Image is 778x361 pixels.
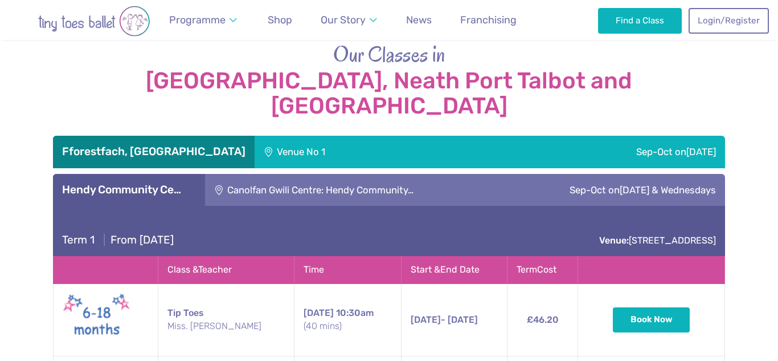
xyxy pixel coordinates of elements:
div: Sep-Oct on [501,174,725,206]
th: Class & Teacher [158,257,294,283]
span: Our Story [321,14,366,26]
th: Time [294,257,402,283]
img: tiny toes ballet [14,6,174,36]
div: Venue No 1 [255,136,465,168]
h3: Fforestfach, [GEOGRAPHIC_DATA] [62,145,245,159]
small: Miss. [PERSON_NAME] [167,320,285,332]
small: (40 mins) [304,320,392,332]
td: £46.20 [507,283,578,356]
h4: From [DATE] [62,233,174,247]
a: Login/Register [689,8,768,33]
td: 10:30am [294,283,402,356]
img: Tip toes New (May 2025) [63,291,131,349]
div: Canolfan Gwili Centre: Hendy Community… [205,174,501,206]
span: News [406,14,432,26]
a: Programme [164,7,243,33]
span: Shop [268,14,292,26]
button: Book Now [613,307,690,332]
a: Venue:[STREET_ADDRESS] [599,235,716,246]
span: [DATE] & Wednesdays [620,184,716,196]
span: Franchising [460,14,517,26]
span: - [DATE] [411,314,478,325]
span: Term 1 [62,233,95,246]
a: Find a Class [598,8,682,33]
a: Shop [263,7,297,33]
a: News [401,7,437,33]
td: Tip Toes [158,283,294,356]
h3: Hendy Community Ce… [62,183,196,197]
a: Franchising [455,7,522,33]
a: Our Story [316,7,383,33]
strong: Venue: [599,235,629,246]
span: Programme [169,14,226,26]
div: Sep-Oct on [465,136,725,168]
th: Start & End Date [402,257,507,283]
span: [DATE] [304,307,334,318]
span: [DATE] [411,314,441,325]
span: [DATE] [686,146,716,157]
th: Term Cost [507,257,578,283]
strong: [GEOGRAPHIC_DATA], Neath Port Talbot and [GEOGRAPHIC_DATA] [53,68,725,119]
span: Our Classes in [333,39,445,69]
span: | [97,233,110,246]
